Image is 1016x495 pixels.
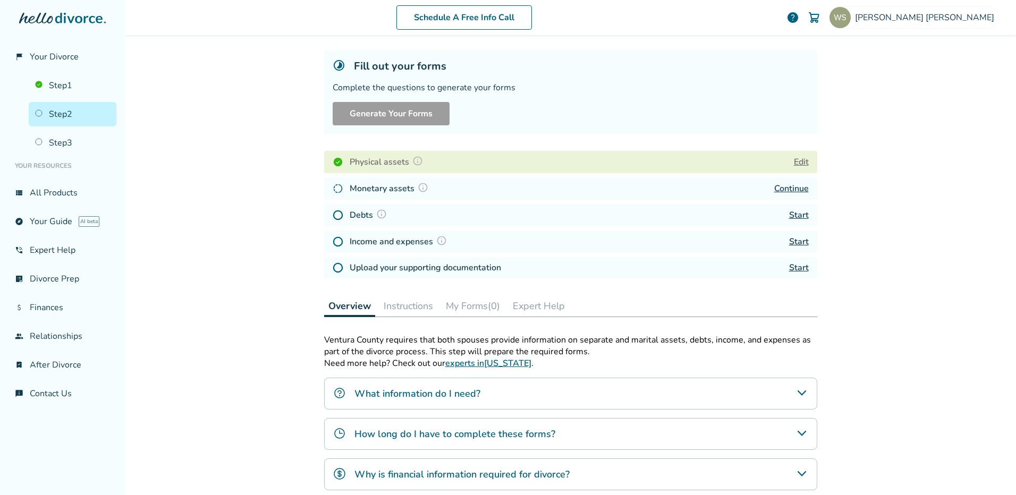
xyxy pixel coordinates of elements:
[350,261,501,274] h4: Upload your supporting documentation
[333,467,346,480] img: Why is financial information required for divorce?
[333,210,343,220] img: Not Started
[9,45,116,69] a: flag_2Your Divorce
[354,427,555,441] h4: How long do I have to complete these forms?
[354,59,446,73] h5: Fill out your forms
[333,427,346,440] img: How long do I have to complete these forms?
[9,155,116,176] li: Your Resources
[9,353,116,377] a: bookmark_checkAfter Divorce
[350,182,431,195] h4: Monetary assets
[15,53,23,61] span: flag_2
[963,444,1016,495] iframe: Chat Widget
[354,467,570,481] h4: Why is financial information required for divorce?
[324,295,375,317] button: Overview
[333,183,343,194] img: In Progress
[418,182,428,193] img: Question Mark
[376,209,387,219] img: Question Mark
[324,357,817,369] p: Need more help? Check out our .
[15,275,23,283] span: list_alt_check
[15,217,23,226] span: explore
[333,82,809,93] div: Complete the questions to generate your forms
[789,209,809,221] a: Start
[829,7,851,28] img: dwfrom29@gmail.com
[29,131,116,155] a: Step3
[9,267,116,291] a: list_alt_checkDivorce Prep
[15,246,23,254] span: phone_in_talk
[30,51,79,63] span: Your Divorce
[855,12,998,23] span: [PERSON_NAME] [PERSON_NAME]
[9,324,116,348] a: groupRelationships
[15,332,23,340] span: group
[379,295,437,317] button: Instructions
[9,181,116,205] a: view_listAll Products
[786,11,799,24] a: help
[789,236,809,247] a: Start
[789,262,809,274] a: Start
[333,157,343,167] img: Completed
[29,102,116,126] a: Step2
[333,236,343,247] img: Not Started
[324,458,817,490] div: Why is financial information required for divorce?
[333,262,343,273] img: Not Started
[774,183,809,194] a: Continue
[15,303,23,312] span: attach_money
[333,387,346,399] img: What information do I need?
[354,387,480,400] h4: What information do I need?
[79,216,99,227] span: AI beta
[333,102,450,125] button: Generate Your Forms
[9,209,116,234] a: exploreYour GuideAI beta
[15,361,23,369] span: bookmark_check
[808,11,820,24] img: Cart
[9,295,116,320] a: attach_moneyFinances
[396,5,532,30] a: Schedule A Free Info Call
[436,235,447,246] img: Question Mark
[509,295,569,317] button: Expert Help
[9,238,116,262] a: phone_in_talkExpert Help
[9,381,116,406] a: chat_infoContact Us
[350,208,390,222] h4: Debts
[445,357,531,369] a: experts in[US_STATE]
[324,418,817,450] div: How long do I have to complete these forms?
[15,389,23,398] span: chat_info
[350,155,426,169] h4: Physical assets
[412,156,423,166] img: Question Mark
[324,378,817,409] div: What information do I need?
[442,295,504,317] button: My Forms(0)
[350,235,450,249] h4: Income and expenses
[794,156,809,168] button: Edit
[29,73,116,98] a: Step1
[15,189,23,197] span: view_list
[324,334,817,357] p: Ventura County requires that both spouses provide information on separate and marital assets, deb...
